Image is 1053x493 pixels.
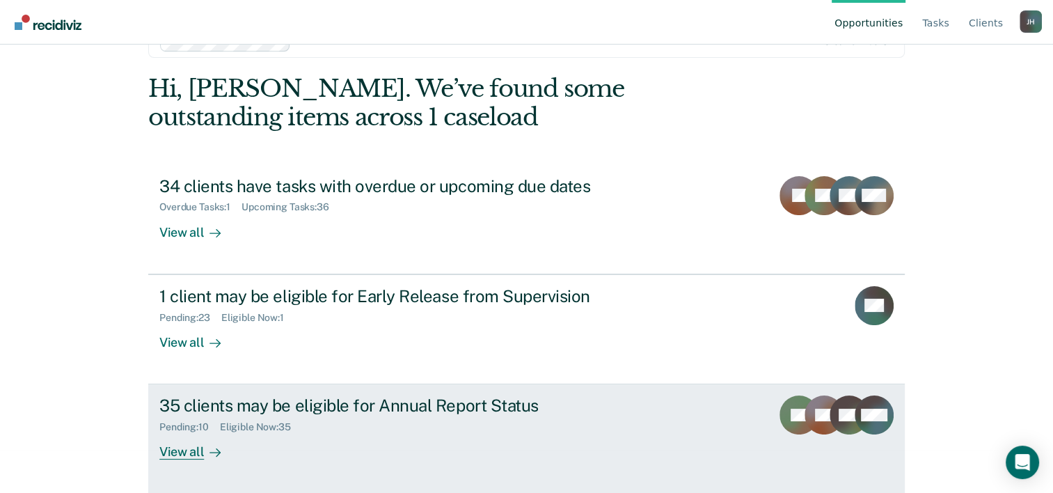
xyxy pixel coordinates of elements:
a: 34 clients have tasks with overdue or upcoming due datesOverdue Tasks:1Upcoming Tasks:36View all [148,165,905,274]
div: View all [159,323,237,350]
div: 1 client may be eligible for Early Release from Supervision [159,286,648,306]
div: Pending : 10 [159,421,220,433]
div: Eligible Now : 1 [221,312,295,324]
div: Eligible Now : 35 [220,421,302,433]
div: View all [159,433,237,460]
img: Recidiviz [15,15,81,30]
div: 34 clients have tasks with overdue or upcoming due dates [159,176,648,196]
div: Hi, [PERSON_NAME]. We’ve found some outstanding items across 1 caseload [148,75,753,132]
div: 35 clients may be eligible for Annual Report Status [159,396,648,416]
div: View all [159,213,237,240]
div: Overdue Tasks : 1 [159,201,242,213]
button: Profile dropdown button [1020,10,1042,33]
a: 1 client may be eligible for Early Release from SupervisionPending:23Eligible Now:1View all [148,274,905,384]
div: J H [1020,10,1042,33]
div: Pending : 23 [159,312,221,324]
div: Upcoming Tasks : 36 [242,201,340,213]
div: Open Intercom Messenger [1006,446,1039,479]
